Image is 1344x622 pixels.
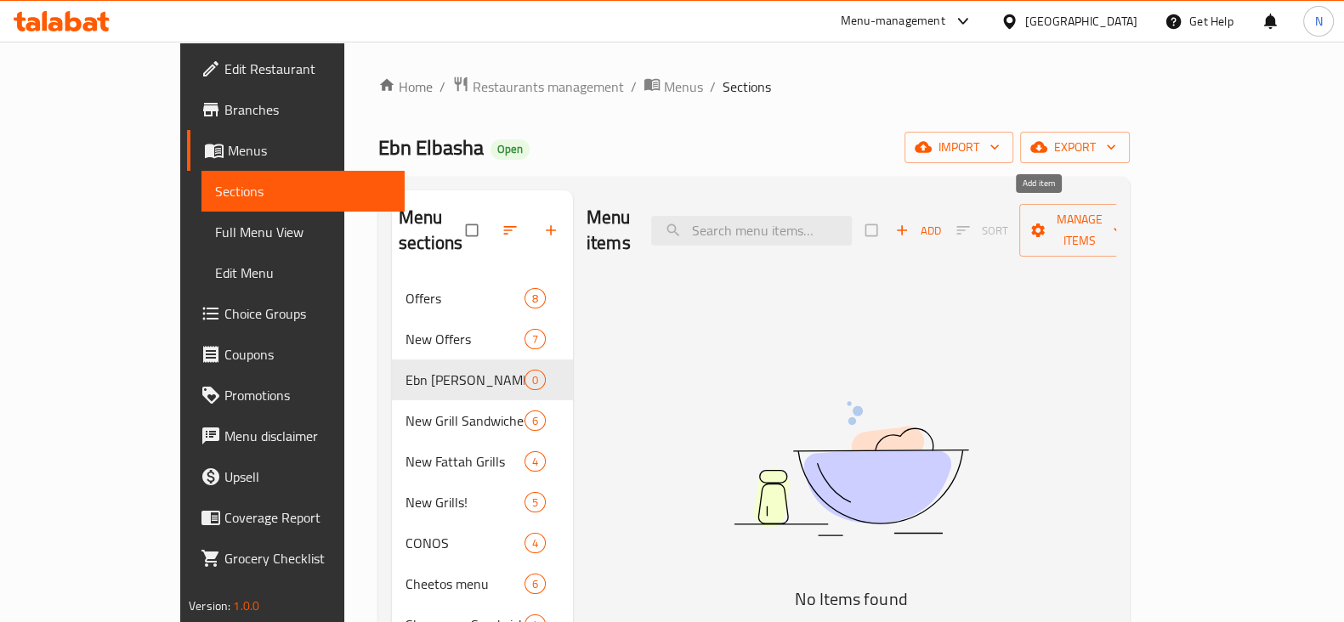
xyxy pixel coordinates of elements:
[525,410,546,431] div: items
[945,218,1019,244] span: Sort items
[631,76,637,97] li: /
[439,76,445,97] li: /
[187,334,405,375] a: Coupons
[224,467,391,487] span: Upsell
[224,507,391,528] span: Coverage Report
[405,329,525,349] span: New Offers
[841,11,945,31] div: Menu-management
[1034,137,1116,158] span: export
[201,171,405,212] a: Sections
[405,410,525,431] span: New Grill Sandwiches!
[187,375,405,416] a: Promotions
[525,372,545,388] span: 0
[710,76,716,97] li: /
[491,139,530,160] div: Open
[187,456,405,497] a: Upsell
[525,533,546,553] div: items
[587,205,631,256] h2: Menu items
[201,212,405,252] a: Full Menu View
[895,221,941,240] span: Add
[638,356,1063,581] img: dish.svg
[224,303,391,324] span: Choice Groups
[405,288,525,308] span: Offers
[644,76,703,98] a: Menus
[224,344,391,365] span: Coupons
[918,137,1000,158] span: import
[378,76,433,97] a: Home
[1019,204,1140,257] button: Manage items
[392,278,573,319] div: Offers8
[201,252,405,293] a: Edit Menu
[187,538,405,579] a: Grocery Checklist
[189,595,230,617] span: Version:
[224,385,391,405] span: Promotions
[491,142,530,156] span: Open
[525,574,546,594] div: items
[405,370,525,390] div: Ebn Basha Trays
[392,359,573,400] div: Ebn [PERSON_NAME]0
[228,140,391,161] span: Menus
[187,416,405,456] a: Menu disclaimer
[525,331,545,348] span: 7
[378,128,484,167] span: Ebn Elbasha
[392,523,573,563] div: CONOS4
[651,216,852,246] input: search
[233,595,259,617] span: 1.0.0
[405,492,525,512] span: New Grills!
[392,441,573,482] div: New Fattah Grills4
[1020,132,1130,163] button: export
[891,218,945,244] button: Add
[525,370,546,390] div: items
[525,576,545,592] span: 6
[378,76,1130,98] nav: breadcrumb
[187,130,405,171] a: Menus
[392,400,573,441] div: New Grill Sandwiches!6
[187,497,405,538] a: Coverage Report
[405,370,525,390] span: Ebn [PERSON_NAME]
[224,548,391,568] span: Grocery Checklist
[456,214,491,246] span: Select all sections
[491,212,532,249] span: Sort sections
[525,413,545,429] span: 6
[525,535,545,551] span: 4
[525,454,545,470] span: 4
[392,482,573,523] div: New Grills!5
[525,288,546,308] div: items
[392,563,573,604] div: Cheetos menu6
[215,263,391,283] span: Edit Menu
[1314,12,1322,31] span: N
[405,574,525,594] span: Cheetos menu
[215,222,391,242] span: Full Menu View
[224,99,391,120] span: Branches
[525,329,546,349] div: items
[187,48,405,89] a: Edit Restaurant
[392,319,573,359] div: New Offers7
[473,76,624,97] span: Restaurants management
[638,585,1063,613] h5: No Items found
[1033,209,1126,252] span: Manage items
[1025,12,1137,31] div: [GEOGRAPHIC_DATA]
[215,181,391,201] span: Sections
[224,59,391,79] span: Edit Restaurant
[525,451,546,472] div: items
[723,76,771,97] span: Sections
[187,89,405,130] a: Branches
[399,205,466,256] h2: Menu sections
[224,426,391,446] span: Menu disclaimer
[664,76,703,97] span: Menus
[405,533,525,553] span: CONOS
[525,291,545,307] span: 8
[452,76,624,98] a: Restaurants management
[905,132,1013,163] button: import
[187,293,405,334] a: Choice Groups
[405,451,525,472] span: New Fattah Grills
[525,495,545,511] span: 5
[532,212,573,249] button: Add section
